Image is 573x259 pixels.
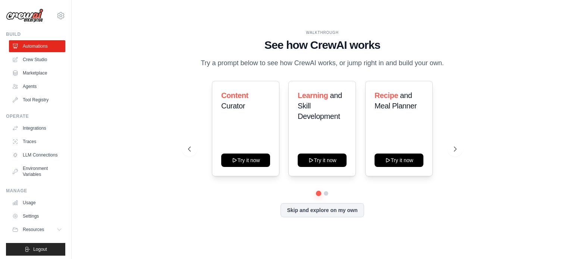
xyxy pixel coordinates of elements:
[9,162,65,180] a: Environment Variables
[9,210,65,222] a: Settings
[375,154,423,167] button: Try it now
[188,30,457,35] div: WALKTHROUGH
[9,80,65,92] a: Agents
[6,243,65,256] button: Logout
[281,203,364,217] button: Skip and explore on my own
[221,102,245,110] span: Curator
[221,154,270,167] button: Try it now
[9,54,65,66] a: Crew Studio
[33,246,47,252] span: Logout
[197,58,448,69] p: Try a prompt below to see how CrewAI works, or jump right in and build your own.
[9,224,65,236] button: Resources
[9,94,65,106] a: Tool Registry
[6,9,43,23] img: Logo
[298,91,342,120] span: and Skill Development
[375,91,398,100] span: Recipe
[6,31,65,37] div: Build
[298,154,347,167] button: Try it now
[298,91,328,100] span: Learning
[9,40,65,52] a: Automations
[188,38,457,52] h1: See how CrewAI works
[6,188,65,194] div: Manage
[536,223,573,259] iframe: Chat Widget
[9,197,65,209] a: Usage
[375,91,417,110] span: and Meal Planner
[23,227,44,233] span: Resources
[9,67,65,79] a: Marketplace
[9,149,65,161] a: LLM Connections
[9,122,65,134] a: Integrations
[221,91,248,100] span: Content
[9,136,65,148] a: Traces
[6,113,65,119] div: Operate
